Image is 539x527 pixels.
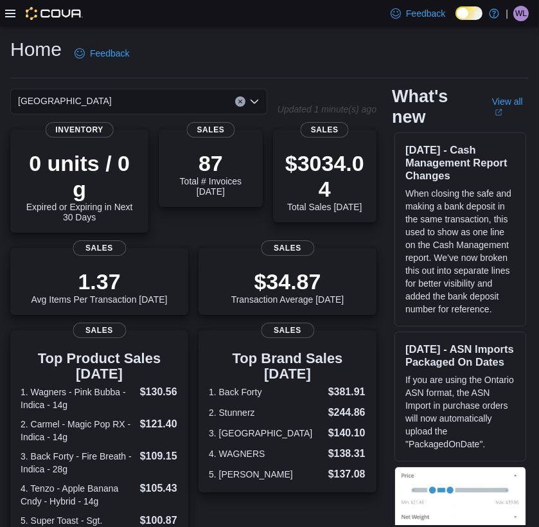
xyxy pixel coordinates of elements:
dt: 2. Carmel - Magic Pop RX - Indica - 14g [21,418,135,443]
p: If you are using the Ontario ASN format, the ASN Import in purchase orders will now automatically... [405,373,515,451]
h3: Top Brand Sales [DATE] [209,351,366,382]
img: Cova [26,7,83,20]
button: Open list of options [249,96,260,107]
div: Avg Items Per Transaction [DATE] [31,269,168,305]
p: When closing the safe and making a bank deposit in the same transaction, this used to show as one... [405,187,515,316]
span: Sales [301,122,349,138]
dt: 1. Back Forty [209,386,323,398]
h1: Home [10,37,62,62]
span: Feedback [406,7,445,20]
div: Transaction Average [DATE] [231,269,344,305]
svg: External link [495,109,502,116]
span: Feedback [90,47,129,60]
dt: 4. Tenzo - Apple Banana Cndy - Hybrid - 14g [21,482,135,508]
dd: $109.15 [140,449,178,464]
h3: Top Product Sales [DATE] [21,351,178,382]
span: Sales [261,323,314,338]
dd: $381.91 [328,384,366,400]
dd: $105.43 [140,481,178,496]
dd: $140.10 [328,425,366,441]
span: Sales [73,240,126,256]
p: $34.87 [231,269,344,294]
div: William Lewin [513,6,529,21]
a: View allExternal link [492,96,529,117]
dd: $138.31 [328,446,366,461]
dt: 4. WAGNERS [209,447,323,460]
input: Dark Mode [455,6,482,20]
dd: $130.56 [140,384,178,400]
div: Total # Invoices [DATE] [169,150,252,197]
h3: [DATE] - Cash Management Report Changes [405,143,515,182]
span: Inventory [45,122,114,138]
span: WL [515,6,527,21]
dt: 2. Stunnerz [209,406,323,419]
dd: $121.40 [140,416,178,432]
dd: $244.86 [328,405,366,420]
p: | [506,6,508,21]
p: 0 units / 0 g [21,150,138,202]
span: Sales [186,122,234,138]
dt: 1. Wagners - Pink Bubba - Indica - 14g [21,386,135,411]
p: $3034.04 [283,150,366,202]
h2: What's new [392,86,477,127]
div: Expired or Expiring in Next 30 Days [21,150,138,222]
a: Feedback [385,1,450,26]
p: 1.37 [31,269,168,294]
span: Sales [73,323,126,338]
dt: 3. [GEOGRAPHIC_DATA] [209,427,323,440]
p: 87 [169,150,252,176]
dt: 3. Back Forty - Fire Breath - Indica - 28g [21,450,135,476]
span: [GEOGRAPHIC_DATA] [18,93,112,109]
span: Sales [261,240,314,256]
a: Feedback [69,40,134,66]
button: Clear input [235,96,245,107]
dt: 5. [PERSON_NAME] [209,468,323,481]
p: Updated 1 minute(s) ago [278,104,376,114]
div: Total Sales [DATE] [283,150,366,212]
dd: $137.08 [328,467,366,482]
h3: [DATE] - ASN Imports Packaged On Dates [405,343,515,368]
